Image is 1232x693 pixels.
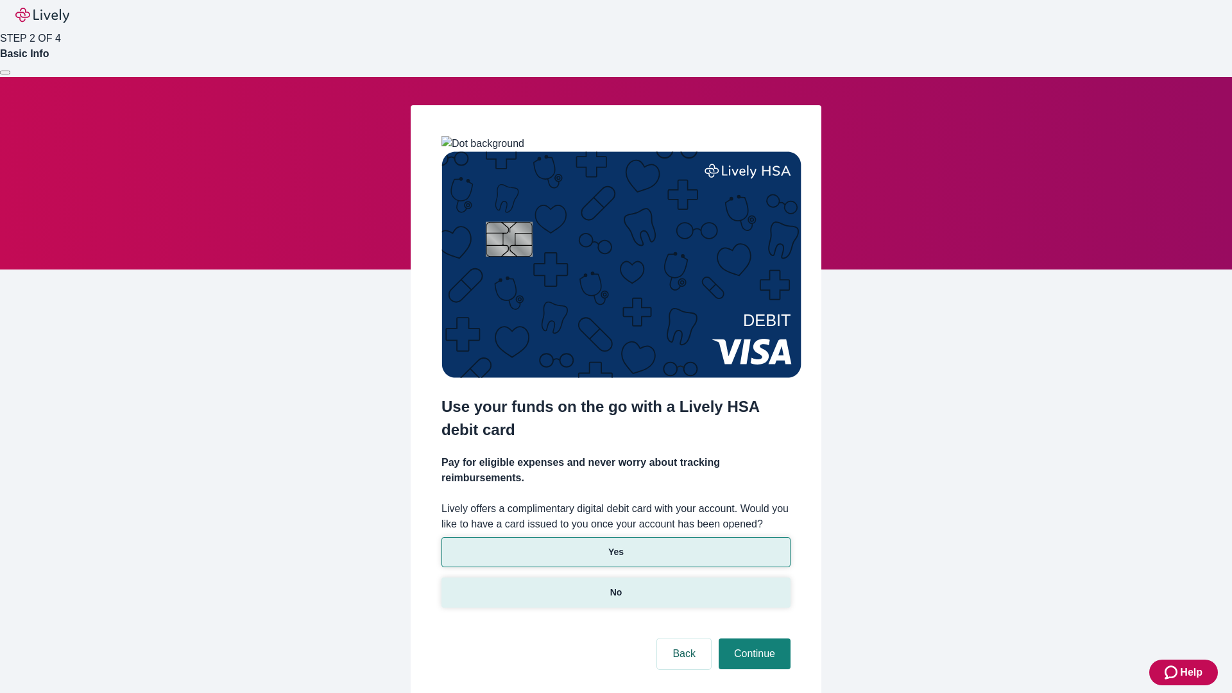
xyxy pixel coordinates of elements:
[657,638,711,669] button: Back
[441,537,791,567] button: Yes
[441,577,791,608] button: No
[15,8,69,23] img: Lively
[441,395,791,441] h2: Use your funds on the go with a Lively HSA debit card
[441,151,801,378] img: Debit card
[1165,665,1180,680] svg: Zendesk support icon
[608,545,624,559] p: Yes
[441,501,791,532] label: Lively offers a complimentary digital debit card with your account. Would you like to have a card...
[1149,660,1218,685] button: Zendesk support iconHelp
[441,455,791,486] h4: Pay for eligible expenses and never worry about tracking reimbursements.
[719,638,791,669] button: Continue
[441,136,524,151] img: Dot background
[1180,665,1202,680] span: Help
[610,586,622,599] p: No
